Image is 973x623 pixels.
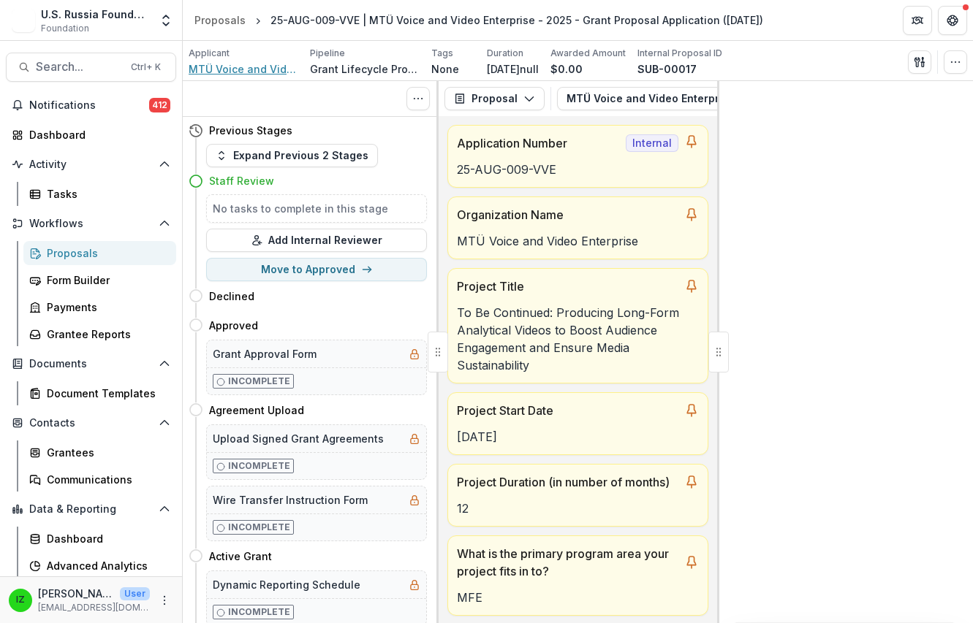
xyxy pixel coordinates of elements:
[41,7,150,22] div: U.S. Russia Foundation
[457,473,678,491] p: Project Duration (in number of months)
[447,268,708,383] a: Project TitleTo Be Continued: Producing Long-Form Analytical Videos to Boost Audience Engagement ...
[23,241,176,265] a: Proposals
[23,467,176,492] a: Communications
[209,318,258,333] h4: Approved
[213,201,420,216] h5: No tasks to complete in this stage
[149,98,170,112] span: 412
[41,22,89,35] span: Foundation
[206,144,378,167] button: Expand Previous 2 Stages
[213,492,368,508] h5: Wire Transfer Instruction Form
[6,53,176,82] button: Search...
[228,605,290,619] p: Incomplete
[209,173,274,188] h4: Staff Review
[209,288,254,304] h4: Declined
[38,601,150,614] p: [EMAIL_ADDRESS][DOMAIN_NAME]
[903,6,932,35] button: Partners
[23,554,176,578] a: Advanced Analytics
[447,196,708,259] a: Organization NameMTÜ Voice and Video Enterprise
[47,445,164,460] div: Grantees
[23,182,176,206] a: Tasks
[16,595,25,605] div: Igor Zevelev
[47,472,164,487] div: Communications
[270,12,763,28] div: 25-AUG-009-VVE | MTÜ Voice and Video Enterprise - 2025 - Grant Proposal Application ([DATE])
[213,431,384,446] h5: Upload Signed Grant Agreements
[194,12,246,28] div: Proposals
[637,47,722,60] p: Internal Proposal ID
[487,47,523,60] p: Duration
[29,503,153,516] span: Data & Reporting
[6,153,176,176] button: Open Activity
[626,134,678,152] span: Internal
[457,232,699,250] p: MTÜ Voice and Video Enterprise
[36,60,122,74] span: Search...
[47,386,164,401] div: Document Templates
[206,258,427,281] button: Move to Approved
[637,61,697,77] p: SUB-00017
[189,9,251,31] a: Proposals
[457,206,678,223] p: Organization Name
[447,392,708,455] a: Project Start Date[DATE]
[23,268,176,292] a: Form Builder
[213,577,360,592] h5: Dynamic Reporting Schedule
[47,245,164,261] div: Proposals
[209,549,272,564] h4: Active Grant
[128,59,164,75] div: Ctrl + K
[29,127,164,142] div: Dashboard
[209,402,304,418] h4: Agreement Upload
[938,6,967,35] button: Get Help
[120,587,150,600] p: User
[189,47,230,60] p: Applicant
[310,61,420,77] p: Grant Lifecycle Process
[29,218,153,230] span: Workflows
[156,6,176,35] button: Open entity switcher
[444,87,545,110] button: Proposal
[457,278,678,295] p: Project Title
[228,375,290,388] p: Incomplete
[23,440,176,465] a: Grantees
[550,61,583,77] p: $0.00
[6,123,176,147] a: Dashboard
[47,186,164,202] div: Tasks
[29,158,153,171] span: Activity
[12,9,35,32] img: U.S. Russia Foundation
[550,47,626,60] p: Awarded Amount
[447,535,708,616] a: What is the primary program area your project fits in to?MFE
[189,9,769,31] nav: breadcrumb
[310,47,345,60] p: Pipeline
[38,586,114,601] p: [PERSON_NAME]
[23,381,176,405] a: Document Templates
[447,464,708,527] a: Project Duration (in number of months)12
[156,592,173,609] button: More
[47,531,164,546] div: Dashboard
[487,61,539,77] p: [DATE]null
[228,459,290,473] p: Incomplete
[29,99,149,112] span: Notifications
[457,402,678,419] p: Project Start Date
[189,61,298,77] a: MTÜ Voice and Video Enterprise
[6,411,176,435] button: Open Contacts
[206,229,427,252] button: Add Internal Reviewer
[6,497,176,521] button: Open Data & Reporting
[23,322,176,346] a: Grantee Reports
[457,134,620,152] p: Application Number
[6,212,176,235] button: Open Workflows
[447,125,708,188] a: Application NumberInternal25-AUG-009-VVE
[47,558,164,573] div: Advanced Analytics
[6,93,176,117] button: Notifications412
[457,589,699,606] p: MFE
[23,527,176,551] a: Dashboard
[47,272,164,288] div: Form Builder
[457,161,699,178] p: 25-AUG-009-VVE
[457,304,699,374] p: To Be Continued: Producing Long-Form Analytical Videos to Boost Audience Engagement and Ensure Me...
[209,123,292,138] h4: Previous Stages
[406,87,430,110] button: Toggle View Cancelled Tasks
[457,500,699,517] p: 12
[29,417,153,429] span: Contacts
[457,545,678,580] p: What is the primary program area your project fits in to?
[23,295,176,319] a: Payments
[457,428,699,446] p: [DATE]
[29,358,153,370] span: Documents
[431,61,459,77] p: None
[47,326,164,342] div: Grantee Reports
